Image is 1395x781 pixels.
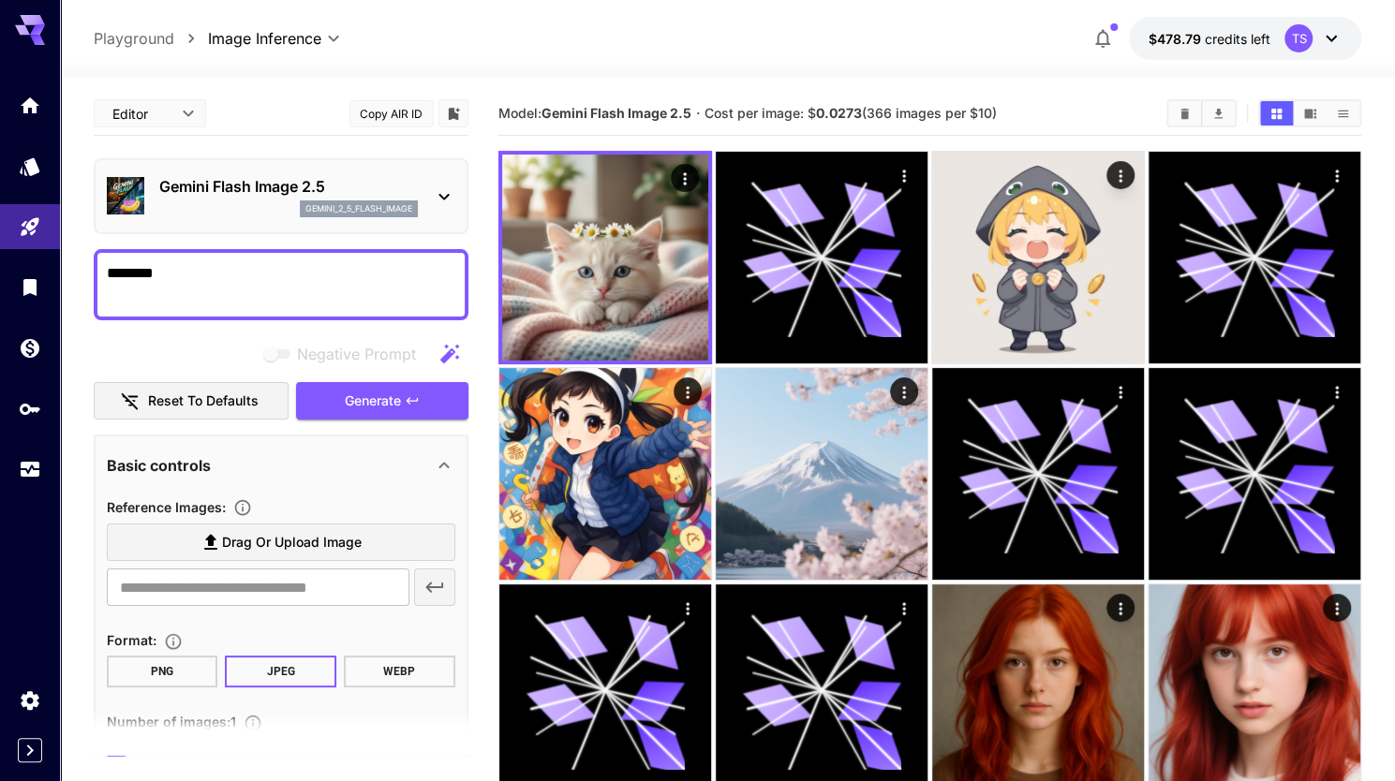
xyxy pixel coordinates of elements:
[1258,99,1361,127] div: Show images in grid viewShow images in video viewShow images in list view
[1106,377,1135,405] div: Actions
[816,105,862,121] b: 0.0273
[107,523,455,562] label: Drag or upload image
[112,104,171,124] span: Editor
[445,102,462,125] button: Add to library
[19,155,41,178] div: Models
[344,656,455,687] button: WEBP
[19,275,41,299] div: Library
[159,175,418,198] p: Gemini Flash Image 2.5
[1202,101,1235,125] button: Download All
[1284,24,1313,52] div: TS
[296,382,468,420] button: Generate
[1148,31,1204,47] span: $478.79
[498,105,691,121] span: Model:
[674,377,702,405] div: Actions
[18,738,42,762] button: Expand sidebar
[222,531,362,554] span: Drag or upload image
[671,164,699,192] div: Actions
[94,382,289,420] button: Reset to defaults
[1168,101,1201,125] button: Clear Images
[107,443,455,488] div: Basic controls
[542,105,691,121] b: Gemini Flash Image 2.5
[260,342,431,365] span: Negative prompts are not compatible with the selected model.
[1106,594,1135,622] div: Actions
[499,368,711,580] img: 2Q==
[107,168,455,225] div: Gemini Flash Image 2.5gemini_2_5_flash_image
[890,161,918,189] div: Actions
[1106,161,1135,189] div: Actions
[107,656,218,687] button: PNG
[932,152,1144,363] img: 2Q==
[705,105,997,121] span: Cost per image: $ (366 images per $10)
[1323,377,1351,405] div: Actions
[1294,101,1327,125] button: Show images in video view
[19,688,41,712] div: Settings
[107,632,156,648] span: Format :
[1323,594,1351,622] div: Actions
[1148,29,1269,49] div: $478.78548
[107,454,211,477] p: Basic controls
[345,390,401,413] span: Generate
[305,202,412,215] p: gemini_2_5_flash_image
[94,27,208,50] nav: breadcrumb
[297,343,416,365] span: Negative Prompt
[1204,31,1269,47] span: credits left
[19,336,41,360] div: Wallet
[208,27,321,50] span: Image Inference
[349,100,434,127] button: Copy AIR ID
[1323,161,1351,189] div: Actions
[19,215,41,239] div: Playground
[94,27,174,50] a: Playground
[1260,101,1293,125] button: Show images in grid view
[156,632,190,651] button: Choose the file format for the output image.
[674,594,702,622] div: Actions
[107,499,226,515] span: Reference Images :
[19,94,41,117] div: Home
[1327,101,1359,125] button: Show images in list view
[695,102,700,125] p: ·
[1166,99,1237,127] div: Clear ImagesDownload All
[502,155,708,361] img: Z
[19,397,41,420] div: API Keys
[716,368,928,580] img: Z
[890,594,918,622] div: Actions
[225,656,336,687] button: JPEG
[226,498,260,517] button: Upload a reference image to guide the result. This is needed for Image-to-Image or Inpainting. Su...
[19,458,41,481] div: Usage
[1129,17,1361,60] button: $478.78548TS
[890,377,918,405] div: Actions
